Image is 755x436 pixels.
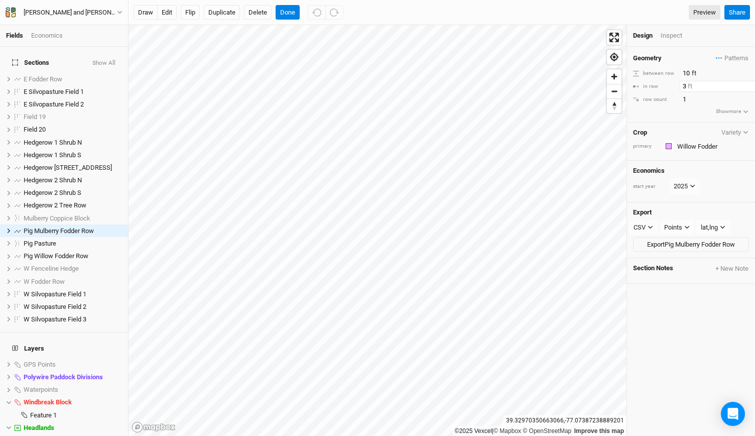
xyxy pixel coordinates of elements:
[30,411,122,419] div: Feature 1
[24,227,94,235] span: Pig Mulberry Fodder Row
[24,8,117,18] div: Diana and John Waring
[24,176,82,184] span: Hedgerow 2 Shrub N
[24,315,86,323] span: W Silvopasture Field 3
[607,50,621,64] button: Find my location
[633,167,749,175] h4: Economics
[24,252,122,260] div: Pig Willow Fodder Row
[24,252,88,260] span: Pig Willow Fodder Row
[24,424,54,431] span: Headlands
[132,421,176,433] a: Mapbox logo
[24,265,122,273] div: W Fenceline Hedge
[633,70,677,77] div: between row
[24,88,84,95] span: E Silvopasture Field 1
[24,361,56,368] span: GPS Points
[92,60,116,67] button: Show All
[664,223,682,233] div: Points
[24,386,58,393] span: Waterpoints
[24,278,122,286] div: W Fodder Row
[633,143,658,150] div: primary
[24,164,122,172] div: Hedgerow 1 Tree Row
[721,129,749,136] button: Variety
[24,361,122,369] div: GPS Points
[660,220,694,235] button: Points
[24,265,79,272] span: W Fenceline Hedge
[24,278,65,285] span: W Fodder Row
[607,98,621,113] button: Reset bearing to north
[24,424,122,432] div: Headlands
[574,427,624,434] a: Improve this map
[523,427,571,434] a: OpenStreetMap
[24,139,82,146] span: Hedgerow 1 Shrub N
[24,303,86,310] span: W Silvopasture Field 2
[24,240,122,248] div: Pig Pasture
[696,220,730,235] button: lat,lng
[661,31,696,40] div: Inspect
[24,290,86,298] span: W Silvopasture Field 1
[24,100,84,108] span: E Silvopasture Field 2
[6,339,122,359] h4: Layers
[30,411,57,419] span: Feature 1
[24,290,122,298] div: W Silvopasture Field 1
[24,214,90,222] span: Mulberry Coppice Block
[12,59,49,67] span: Sections
[5,7,123,18] button: [PERSON_NAME] and [PERSON_NAME]
[24,227,122,235] div: Pig Mulberry Fodder Row
[24,373,103,381] span: Polywire Paddock Divisions
[24,189,122,197] div: Hedgerow 2 Shrub S
[24,126,46,133] span: Field 20
[276,5,300,20] button: Done
[24,88,122,96] div: E Silvopasture Field 1
[493,427,521,434] a: Mapbox
[24,113,122,121] div: Field 19
[244,5,272,20] button: Delete
[634,223,646,233] div: CSV
[157,5,177,20] button: edit
[24,398,72,406] span: Windbreak Block
[6,32,23,39] a: Fields
[24,75,62,83] span: E Fodder Row
[689,5,720,20] a: Preview
[24,386,122,394] div: Waterpoints
[181,5,200,20] button: Flip
[31,31,63,40] div: Economics
[633,54,662,62] h4: Geometry
[24,303,122,311] div: W Silvopasture Field 2
[633,83,677,90] div: in row
[134,5,158,20] button: draw
[633,96,677,103] div: row count
[721,402,745,426] div: Open Intercom Messenger
[24,100,122,108] div: E Silvopasture Field 2
[24,75,122,83] div: E Fodder Row
[607,84,621,98] span: Zoom out
[633,237,749,252] button: ExportPig Mulberry Fodder Row
[24,151,81,159] span: Hedgerow 1 Shrub S
[724,5,750,20] button: Share
[629,220,658,235] button: CSV
[308,5,326,20] button: Undo (^z)
[455,427,492,434] a: ©2025 Vexcel
[24,315,122,323] div: W Silvopasture Field 3
[24,201,86,209] span: Hedgerow 2 Tree Row
[607,30,621,45] button: Enter fullscreen
[633,129,647,137] h4: Crop
[455,426,624,436] div: |
[715,107,749,116] button: Showmore
[633,183,668,190] div: start year
[24,126,122,134] div: Field 20
[715,53,749,64] button: Patterns
[24,189,81,196] span: Hedgerow 2 Shrub S
[715,264,749,273] button: + New Note
[607,69,621,84] button: Zoom in
[24,113,46,121] span: Field 19
[325,5,343,20] button: Redo (^Z)
[674,140,749,152] input: Willow Fodder
[24,151,122,159] div: Hedgerow 1 Shrub S
[24,240,56,247] span: Pig Pasture
[633,31,653,40] div: Design
[204,5,240,20] button: Duplicate
[607,99,621,113] span: Reset bearing to north
[701,223,718,233] div: lat,lng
